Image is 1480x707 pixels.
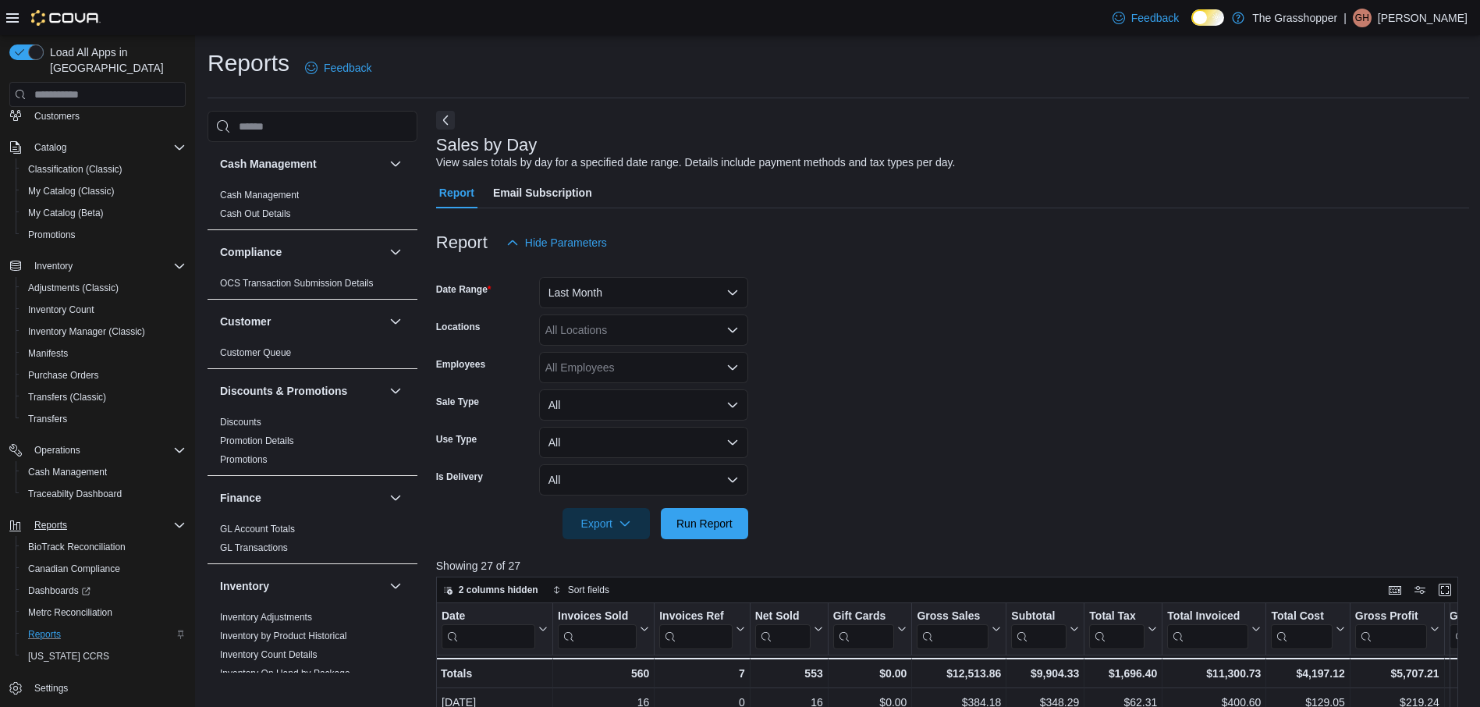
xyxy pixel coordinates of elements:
a: BioTrack Reconciliation [22,538,132,556]
h1: Reports [208,48,289,79]
span: Canadian Compliance [22,560,186,578]
a: Inventory Count Details [220,649,318,660]
button: Keyboard shortcuts [1386,581,1404,599]
button: Customers [3,105,192,127]
span: Canadian Compliance [28,563,120,575]
div: Date [442,609,535,624]
div: Total Tax [1089,609,1145,624]
a: [US_STATE] CCRS [22,647,115,666]
button: Transfers (Classic) [16,386,192,408]
a: My Catalog (Beta) [22,204,110,222]
button: Purchase Orders [16,364,192,386]
span: Inventory Count Details [220,648,318,661]
span: Inventory [34,260,73,272]
span: Operations [28,441,186,460]
div: Total Cost [1271,609,1332,624]
div: Invoices Sold [558,609,637,649]
div: 553 [754,664,822,683]
p: [PERSON_NAME] [1378,9,1468,27]
button: Last Month [539,277,748,308]
a: Feedback [1106,2,1185,34]
button: Canadian Compliance [16,558,192,580]
button: Date [442,609,548,649]
div: Net Sold [754,609,810,649]
span: Purchase Orders [22,366,186,385]
div: Totals [441,664,548,683]
span: Inventory [28,257,186,275]
label: Locations [436,321,481,333]
button: Manifests [16,343,192,364]
div: View sales totals by day for a specified date range. Details include payment methods and tax type... [436,155,956,171]
a: Promotion Details [220,435,294,446]
span: Customer Queue [220,346,291,359]
span: Metrc Reconciliation [28,606,112,619]
span: Adjustments (Classic) [22,279,186,297]
a: Promotions [220,454,268,465]
button: Next [436,111,455,130]
div: Finance [208,520,417,563]
span: My Catalog (Beta) [22,204,186,222]
a: Classification (Classic) [22,160,129,179]
h3: Customer [220,314,271,329]
button: Total Invoiced [1167,609,1261,649]
div: Gross Sales [917,609,988,624]
p: Showing 27 of 27 [436,558,1469,574]
button: Classification (Classic) [16,158,192,180]
button: Inventory Count [16,299,192,321]
button: Invoices Ref [659,609,744,649]
span: GL Transactions [220,542,288,554]
span: My Catalog (Beta) [28,207,104,219]
button: Subtotal [1011,609,1079,649]
span: Inventory Adjustments [220,611,312,624]
span: Dashboards [28,584,91,597]
div: Invoices Sold [558,609,637,624]
img: Cova [31,10,101,26]
div: Customer [208,343,417,368]
span: Export [572,508,641,539]
a: Cash Out Details [220,208,291,219]
a: GL Account Totals [220,524,295,535]
a: My Catalog (Classic) [22,182,121,201]
span: BioTrack Reconciliation [22,538,186,556]
span: Reports [28,628,61,641]
a: Dashboards [16,580,192,602]
div: 7 [659,664,744,683]
span: Catalog [34,141,66,154]
span: Settings [34,682,68,695]
a: OCS Transaction Submission Details [220,278,374,289]
span: Cash Out Details [220,208,291,220]
button: Cash Management [220,156,383,172]
span: Inventory by Product Historical [220,630,347,642]
div: Gross Profit [1355,609,1427,649]
button: All [539,427,748,458]
button: All [539,389,748,421]
p: | [1343,9,1347,27]
span: Cash Management [22,463,186,481]
button: Cash Management [386,155,405,173]
button: Inventory [3,255,192,277]
button: Settings [3,677,192,699]
span: Classification (Classic) [22,160,186,179]
span: My Catalog (Classic) [22,182,186,201]
div: Invoices Ref [659,609,732,624]
span: Report [439,177,474,208]
span: Feedback [324,60,371,76]
button: Inventory Manager (Classic) [16,321,192,343]
a: Customer Queue [220,347,291,358]
div: Discounts & Promotions [208,413,417,475]
div: Subtotal [1011,609,1067,624]
button: Cash Management [16,461,192,483]
a: GL Transactions [220,542,288,553]
span: Inventory On Hand by Package [220,667,350,680]
a: Customers [28,107,86,126]
a: Transfers [22,410,73,428]
span: My Catalog (Classic) [28,185,115,197]
label: Employees [436,358,485,371]
span: Inventory Manager (Classic) [22,322,186,341]
span: Feedback [1131,10,1179,26]
div: $1,696.40 [1089,664,1157,683]
span: Transfers (Classic) [28,391,106,403]
a: Inventory Manager (Classic) [22,322,151,341]
a: Adjustments (Classic) [22,279,125,297]
button: Open list of options [726,361,739,374]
